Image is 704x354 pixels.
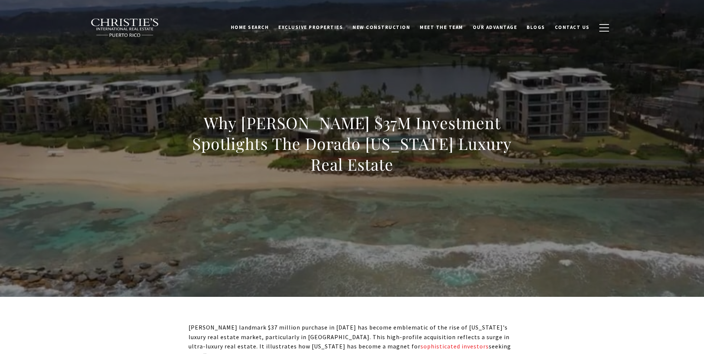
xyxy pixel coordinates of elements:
span: Exclusive Properties [278,24,343,30]
a: Exclusive Properties [274,20,348,35]
img: Christie's International Real Estate black text logo [91,18,160,37]
a: sophisticated investors [420,342,489,350]
h1: Why [PERSON_NAME] $37M Investment Spotlights The Dorado [US_STATE] Luxury Real Estate [189,112,516,175]
a: Our Advantage [468,20,522,35]
span: Contact Us [555,24,590,30]
a: Meet the Team [415,20,468,35]
a: Blogs [522,20,550,35]
span: New Construction [353,24,410,30]
a: Home Search [226,20,274,35]
span: Our Advantage [473,24,517,30]
a: New Construction [348,20,415,35]
span: Blogs [527,24,545,30]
